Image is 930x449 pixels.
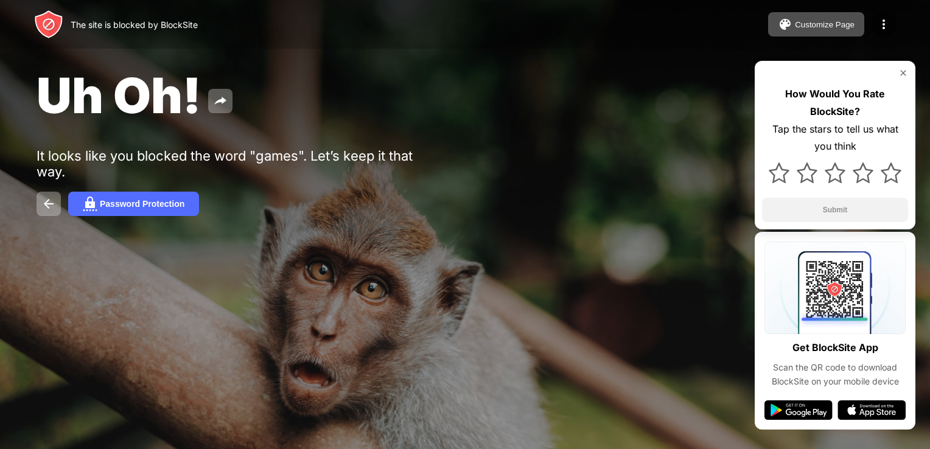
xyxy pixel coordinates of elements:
img: menu-icon.svg [876,17,891,32]
img: back.svg [41,197,56,211]
img: star.svg [881,162,901,183]
button: Customize Page [768,12,864,37]
img: pallet.svg [778,17,792,32]
div: Password Protection [100,199,184,209]
div: How Would You Rate BlockSite? [762,85,908,120]
img: star.svg [797,162,817,183]
img: star.svg [825,162,845,183]
button: Password Protection [68,192,199,216]
div: The site is blocked by BlockSite [71,19,198,30]
button: Submit [762,198,908,222]
img: qrcode.svg [764,242,906,334]
img: app-store.svg [837,400,906,420]
span: Uh Oh! [37,66,201,125]
div: It looks like you blocked the word "games". Let’s keep it that way. [37,148,413,179]
iframe: Banner [37,296,324,434]
img: password.svg [83,197,97,211]
img: star.svg [853,162,873,183]
img: rate-us-close.svg [898,68,908,78]
img: star.svg [769,162,789,183]
div: Scan the QR code to download BlockSite on your mobile device [764,361,906,388]
div: Tap the stars to tell us what you think [762,120,908,156]
img: share.svg [213,94,228,108]
div: Get BlockSite App [792,339,878,357]
div: Customize Page [795,20,855,29]
img: google-play.svg [764,400,833,420]
img: header-logo.svg [34,10,63,39]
